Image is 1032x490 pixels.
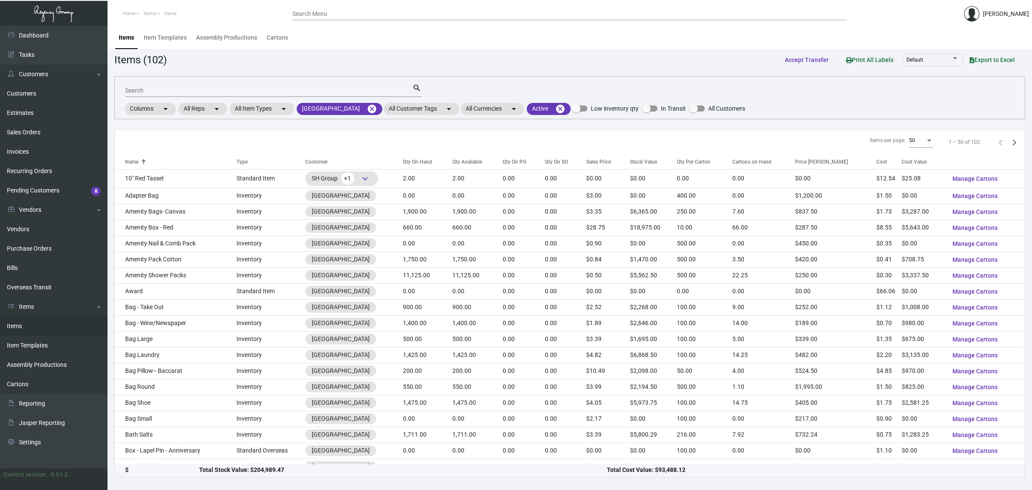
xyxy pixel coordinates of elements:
button: Previous page [994,135,1007,149]
div: Cost [876,158,902,166]
td: $3.99 [586,379,630,395]
td: 500.00 [677,267,732,283]
td: $5,643.00 [902,220,946,236]
td: 22.25 [732,267,795,283]
td: $1.50 [876,188,902,204]
div: Items per page: [870,136,906,144]
span: Manage Cartons [952,336,998,343]
td: 0.00 [503,251,545,267]
td: $0.41 [876,251,902,267]
button: Manage Cartons [946,284,1004,299]
th: Customer [305,154,403,169]
td: 11,125.00 [403,267,452,283]
mat-chip: Active [527,103,571,115]
td: $2,098.00 [630,363,677,379]
td: 5.00 [732,331,795,347]
td: 100.00 [677,347,732,363]
button: Manage Cartons [946,268,1004,283]
td: 0.00 [732,236,795,251]
td: 1,425.00 [403,347,452,363]
td: $0.00 [630,236,677,251]
td: 4.00 [732,363,795,379]
div: Stock Value [630,158,677,166]
td: $66.06 [876,283,902,299]
span: Print All Labels [846,56,894,63]
td: 660.00 [403,220,452,236]
td: $10.49 [586,363,630,379]
td: $0.00 [902,236,946,251]
td: 1,425.00 [452,347,503,363]
td: 50.00 [677,363,732,379]
td: $3.00 [586,188,630,204]
td: 200.00 [452,363,503,379]
button: Manage Cartons [946,171,1004,186]
div: Qty Available [452,158,503,166]
td: $0.00 [630,283,677,299]
td: $3,287.00 [902,204,946,220]
mat-icon: search [412,83,421,93]
div: Price [PERSON_NAME] [795,158,876,166]
td: 0.00 [452,236,503,251]
mat-chip: All Item Types [230,103,294,115]
td: 0.00 [545,283,587,299]
img: admin@bootstrapmaster.com [964,6,980,22]
td: $1.35 [876,331,902,347]
td: $189.00 [795,315,876,331]
div: Cartons on Hand [732,158,795,166]
div: Assembly Productions [196,33,257,42]
td: 10.00 [677,220,732,236]
div: [GEOGRAPHIC_DATA] [312,350,370,360]
button: Export to Excel [963,52,1022,68]
td: 660.00 [452,220,503,236]
span: All Customers [708,103,745,114]
td: 100.00 [677,331,732,347]
td: $837.50 [795,204,876,220]
td: Bag - Wine/Newspaper [115,315,236,331]
td: 0.00 [503,204,545,220]
td: $482.00 [795,347,876,363]
td: $0.90 [586,236,630,251]
div: [GEOGRAPHIC_DATA] [312,207,370,216]
button: Next page [1007,135,1021,149]
td: 500.00 [452,331,503,347]
td: $2,268.00 [630,299,677,315]
td: 1,900.00 [452,204,503,220]
td: 0.00 [503,220,545,236]
td: Bag Large [115,331,236,347]
td: Amenity Bags- Canvas [115,204,236,220]
td: Inventory [236,236,305,251]
td: $252.00 [795,299,876,315]
div: Sales Price [586,158,630,166]
td: $0.30 [876,267,902,283]
div: Qty On SO [545,158,568,166]
td: 0.00 [403,188,452,204]
td: 0.00 [452,283,503,299]
td: Bag Round [115,379,236,395]
td: 250.00 [677,204,732,220]
span: Items [164,11,177,16]
div: Qty On Hand [403,158,452,166]
td: 500.00 [677,379,732,395]
button: Manage Cartons [946,459,1004,474]
td: 0.00 [503,236,545,251]
td: 10" Red Tassel [115,169,236,188]
td: Inventory [236,363,305,379]
mat-chip: [GEOGRAPHIC_DATA] [297,103,382,115]
td: 0.00 [545,236,587,251]
td: 7.60 [732,204,795,220]
td: Standard Item [236,283,305,299]
div: Items (102) [114,52,167,68]
td: 0.00 [503,169,545,188]
mat-chip: Columns [125,103,176,115]
td: 14.25 [732,347,795,363]
td: $0.00 [902,188,946,204]
td: $1.12 [876,299,902,315]
td: $1,008.00 [902,299,946,315]
span: Accept Transfer [785,56,829,63]
span: Manage Cartons [952,447,998,454]
td: $0.00 [795,169,876,188]
div: Price [PERSON_NAME] [795,158,848,166]
td: 0.00 [503,188,545,204]
div: [GEOGRAPHIC_DATA] [312,271,370,280]
span: Manage Cartons [952,175,998,182]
